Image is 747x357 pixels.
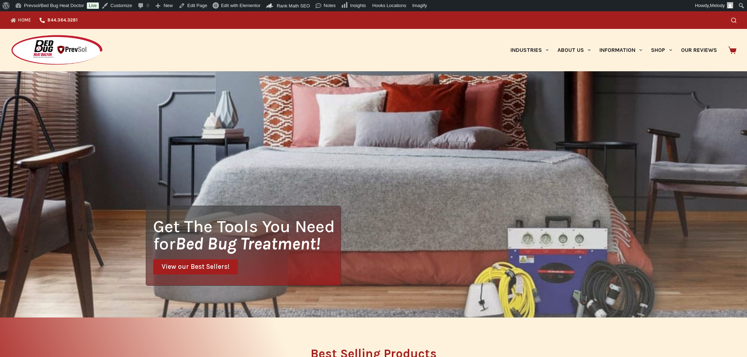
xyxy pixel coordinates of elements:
a: 844.364.3281 [35,11,82,29]
span: Rank Math SEO [277,3,310,8]
a: Live [87,2,99,9]
nav: Top Menu [11,11,82,29]
a: About Us [553,29,595,71]
button: Search [731,18,736,23]
nav: Primary [506,29,721,71]
a: Our Reviews [676,29,721,71]
a: Industries [506,29,553,71]
a: View our Best Sellers! [153,259,238,274]
span: View our Best Sellers! [162,264,229,270]
a: Home [11,11,35,29]
h1: Get The Tools You Need for [153,218,341,252]
i: Bed Bug Treatment! [175,234,320,254]
img: Prevsol/Bed Bug Heat Doctor [11,35,103,66]
a: Information [595,29,647,71]
a: Shop [647,29,676,71]
span: Melody [710,3,725,8]
span: Edit with Elementor [221,3,261,8]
